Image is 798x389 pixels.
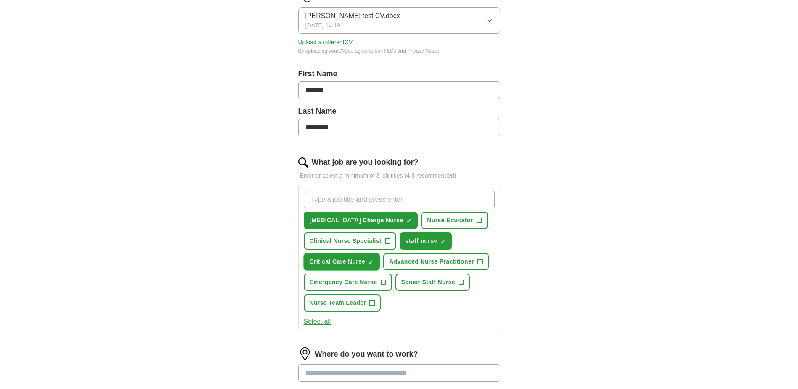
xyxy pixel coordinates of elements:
label: First Name [298,68,500,80]
img: location.png [298,347,312,361]
span: ✓ [369,259,374,266]
button: Upload a differentCV [298,38,353,47]
span: Nurse Team Leader [310,298,366,307]
button: [MEDICAL_DATA] Charge Nurse✓ [304,212,418,229]
div: By uploading your CV you agree to our and . [298,47,500,55]
span: Critical Care Nurse [310,257,366,266]
button: [PERSON_NAME] test CV.docx[DATE] 14:19 [298,7,500,34]
a: T&Cs [383,48,396,54]
button: Critical Care Nurse✓ [304,253,380,270]
span: [DATE] 14:19 [305,21,340,30]
span: Advanced Nurse Practitioner [389,257,474,266]
button: Nurse Team Leader [304,294,381,312]
button: staff nurse✓ [400,232,452,250]
button: Emergency Care Nurse [304,274,392,291]
span: Senior Staff Nurse [401,278,455,287]
button: Senior Staff Nurse [395,274,470,291]
button: Nurse Educator [421,212,488,229]
span: ✓ [406,218,411,224]
a: Privacy Notice [407,48,440,54]
span: [MEDICAL_DATA] Charge Nurse [310,216,403,225]
button: Clinical Nurse Specialist [304,232,396,250]
span: Emergency Care Nurse [310,278,377,287]
input: Type a job title and press enter [304,191,495,208]
p: Enter or select a minimum of 3 job titles (4-8 recommended) [298,171,500,180]
label: Where do you want to work? [315,349,418,360]
span: Nurse Educator [427,216,473,225]
label: What job are you looking for? [312,157,419,168]
label: Last Name [298,106,500,117]
span: [PERSON_NAME] test CV.docx [305,11,400,21]
button: Select all [304,317,331,327]
span: Clinical Nurse Specialist [310,237,382,245]
button: Advanced Nurse Practitioner [383,253,489,270]
span: staff nurse [406,237,437,245]
span: ✓ [440,238,445,245]
img: search.png [298,157,308,168]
